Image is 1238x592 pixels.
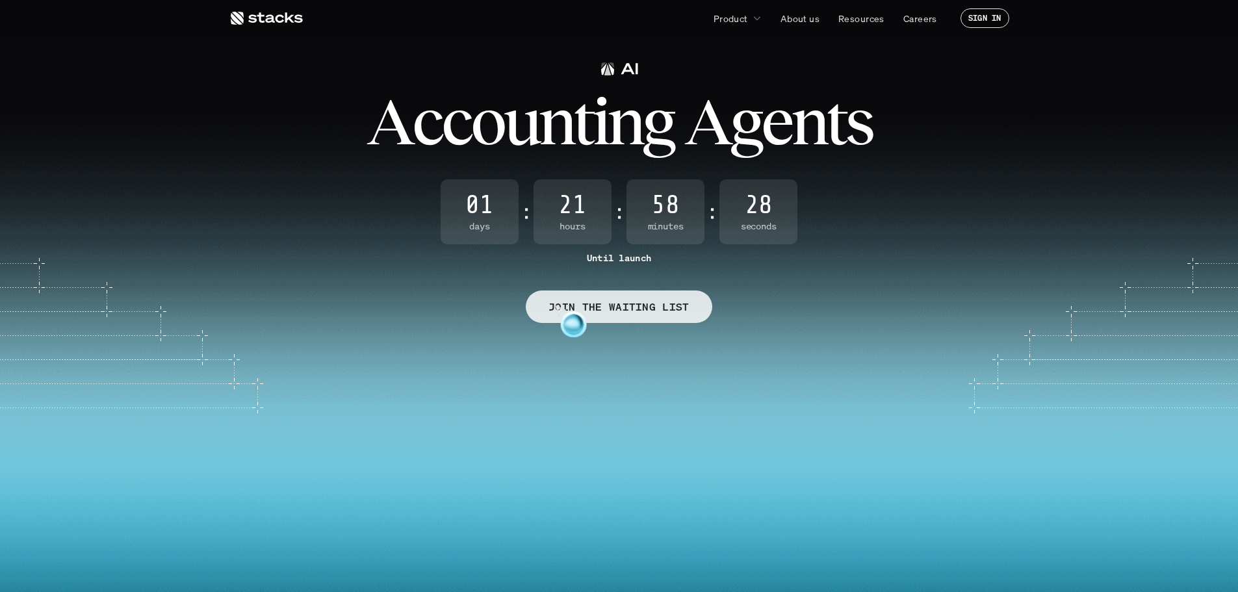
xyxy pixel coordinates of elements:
[826,92,845,151] span: t
[773,6,827,30] a: About us
[412,92,441,151] span: c
[441,92,471,151] span: c
[684,92,730,151] span: A
[614,201,624,223] strong: :
[719,192,797,218] span: 28
[538,92,573,151] span: n
[521,201,531,223] strong: :
[367,92,412,151] span: A
[548,298,690,316] p: JOIN THE WAITING LIST
[761,92,791,151] span: e
[626,192,704,218] span: 58
[573,92,592,151] span: t
[592,92,607,151] span: i
[831,6,892,30] a: Resources
[714,12,748,25] p: Product
[441,221,519,232] span: Days
[730,92,761,151] span: g
[961,8,1009,28] a: SIGN IN
[607,92,642,151] span: n
[845,92,871,151] span: s
[719,221,797,232] span: Seconds
[838,12,884,25] p: Resources
[968,14,1001,23] p: SIGN IN
[903,12,937,25] p: Careers
[534,192,612,218] span: 21
[504,92,538,151] span: u
[626,221,704,232] span: Minutes
[441,192,519,218] span: 01
[534,221,612,232] span: Hours
[707,201,717,223] strong: :
[642,92,673,151] span: g
[780,12,819,25] p: About us
[896,6,945,30] a: Careers
[791,92,826,151] span: n
[471,92,504,151] span: o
